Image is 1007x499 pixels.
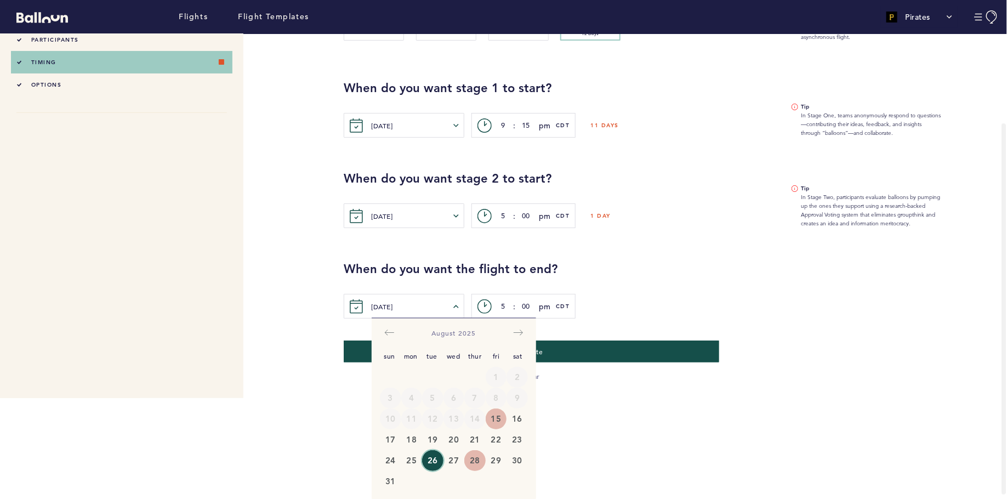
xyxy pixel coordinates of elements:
[556,120,570,131] span: CDT
[344,171,775,187] h2: When do you want stage 2 to start?
[590,122,619,129] h6: 11 days
[477,299,492,314] svg: c>
[380,429,401,450] button: 17
[486,450,507,471] button: 29
[486,450,507,471] td: Friday, August 29, 2025
[513,209,515,223] span: :
[801,184,943,228] span: In Stage Two, participants evaluate balloons by pumping up the ones they support using a research...
[486,429,507,450] button: 22
[507,409,528,429] button: 16
[31,59,56,66] span: timing
[401,388,423,409] button: 4
[464,429,486,450] button: 21
[881,6,958,28] button: Pirates
[496,120,510,132] input: hh
[422,450,443,471] button: 26
[486,409,507,429] td: Friday, August 15, 2025
[486,367,507,388] td: Not available. Friday, August 1, 2025
[496,300,510,313] input: hh
[380,471,401,492] button: 31
[443,429,465,450] button: 20
[539,119,551,132] button: pm
[556,211,570,222] span: CDT
[496,210,510,222] input: hh
[401,409,423,429] button: 11
[443,388,465,409] button: 6
[477,209,492,223] svg: c>
[507,388,528,409] td: Not available. Saturday, August 9, 2025
[401,450,423,471] td: Monday, August 25, 2025
[8,11,68,22] a: Balloon
[801,103,943,138] span: In Stage One, teams anonymously respond to questions—contributing their ideas, feedback, and insi...
[380,450,401,471] button: 24
[507,367,528,388] td: Not available. Saturday, August 2, 2025
[443,409,465,429] td: Not available. Wednesday, August 13, 2025
[464,388,486,409] button: 7
[539,300,551,313] button: pm
[380,409,401,429] td: Not available. Sunday, August 10, 2025
[464,409,486,429] td: Not available. Thursday, August 14, 2025
[477,118,492,133] svg: c>
[380,471,401,492] td: Sunday, August 31, 2025
[401,429,423,450] td: Monday, August 18, 2025
[443,429,465,450] td: Wednesday, August 20, 2025
[507,450,528,471] button: 30
[519,210,533,222] input: mm
[507,409,528,429] td: Saturday, August 16, 2025
[238,11,309,23] a: Flight Templates
[422,409,443,429] td: Not available. Tuesday, August 12, 2025
[422,388,443,409] td: Not available. Tuesday, August 5, 2025
[344,341,719,362] button: Update
[371,297,459,316] button: [DATE]
[380,409,401,429] button: 10
[486,409,507,429] button: 15
[344,261,999,277] h2: When do you want the flight to end?
[464,388,486,409] td: Not available. Thursday, August 7, 2025
[401,429,423,450] button: 18
[380,388,401,409] td: Not available. Sunday, August 3, 2025
[344,80,775,97] h2: When do you want stage 1 to start?
[31,36,79,43] span: participants
[507,429,528,450] button: 23
[371,116,459,135] button: [DATE]
[539,209,551,223] button: pm
[974,10,999,24] button: Manage Account
[380,450,401,471] td: Sunday, August 24, 2025
[590,212,611,219] h6: 1 day
[422,429,443,450] button: 19
[380,388,401,409] button: 3
[556,301,570,312] span: CDT
[513,119,515,132] span: :
[464,450,486,471] td: Thursday, August 28, 2025
[371,206,459,226] button: [DATE]
[509,325,528,340] button: Move forward to switch to the next month.
[582,31,599,36] small: 12 days
[507,450,528,471] td: Saturday, August 30, 2025
[443,450,465,471] td: Wednesday, August 27, 2025
[513,300,515,313] span: :
[507,367,528,388] button: 2
[458,328,476,337] span: 2025
[801,103,943,111] b: Tip
[401,388,423,409] td: Not available. Monday, August 4, 2025
[401,450,423,471] button: 25
[431,328,456,337] span: August
[519,300,533,313] input: mm
[486,367,507,388] button: 1
[422,409,443,429] button: 12
[443,450,465,471] button: 27
[422,450,443,471] td: Selected. Tuesday, August 26, 2025
[507,388,528,409] button: 9
[906,12,931,22] p: Pirates
[344,371,719,382] button: Clear
[401,409,423,429] td: Not available. Monday, August 11, 2025
[16,12,68,23] svg: Balloon
[380,429,401,450] td: Sunday, August 17, 2025
[380,325,399,340] button: Move backward to switch to the previous month.
[443,388,465,409] td: Not available. Wednesday, August 6, 2025
[464,429,486,450] td: Thursday, August 21, 2025
[422,429,443,450] td: Tuesday, August 19, 2025
[801,184,943,193] b: Tip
